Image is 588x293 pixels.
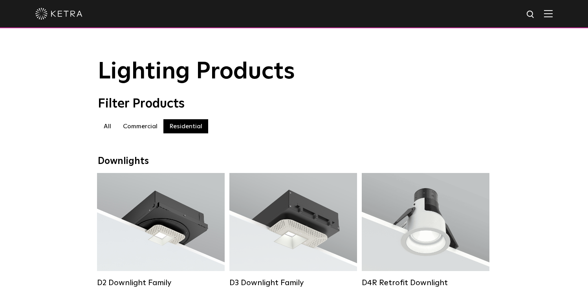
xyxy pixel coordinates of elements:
[362,173,489,288] a: D4R Retrofit Downlight Lumen Output:800Colors:White / BlackBeam Angles:15° / 25° / 40° / 60°Watta...
[362,278,489,288] div: D4R Retrofit Downlight
[526,10,536,20] img: search icon
[117,119,163,133] label: Commercial
[98,119,117,133] label: All
[163,119,208,133] label: Residential
[98,96,491,111] div: Filter Products
[98,60,295,84] span: Lighting Products
[544,10,553,17] img: Hamburger%20Nav.svg
[229,173,357,288] a: D3 Downlight Family Lumen Output:700 / 900 / 1100Colors:White / Black / Silver / Bronze / Paintab...
[98,156,491,167] div: Downlights
[97,173,225,288] a: D2 Downlight Family Lumen Output:1200Colors:White / Black / Gloss Black / Silver / Bronze / Silve...
[97,278,225,288] div: D2 Downlight Family
[35,8,82,20] img: ketra-logo-2019-white
[229,278,357,288] div: D3 Downlight Family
